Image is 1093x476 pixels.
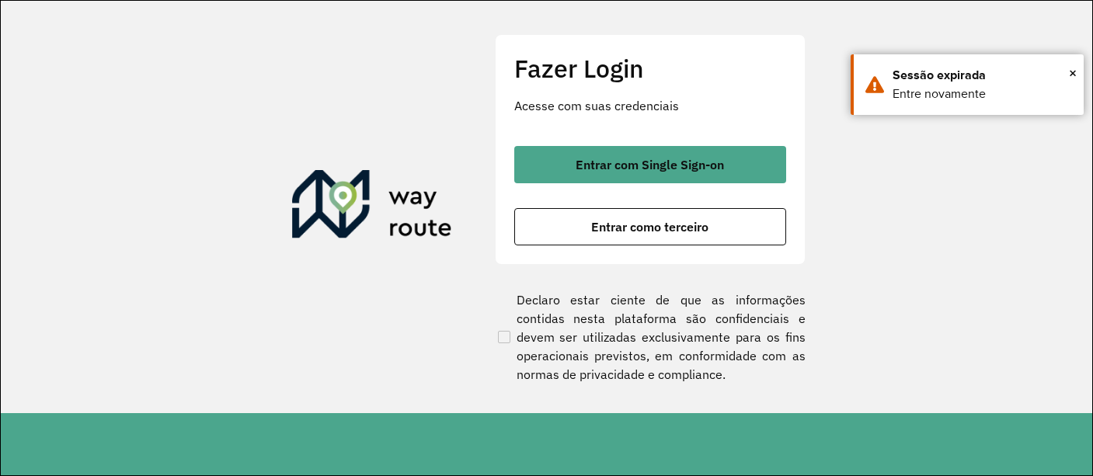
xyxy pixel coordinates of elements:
button: button [514,146,786,183]
span: Entrar como terceiro [591,221,708,233]
span: × [1069,61,1077,85]
button: Close [1069,61,1077,85]
h2: Fazer Login [514,54,786,83]
span: Entrar com Single Sign-on [576,158,724,171]
p: Acesse com suas credenciais [514,96,786,115]
div: Sessão expirada [893,66,1072,85]
button: button [514,208,786,245]
img: Roteirizador AmbevTech [292,170,452,245]
label: Declaro estar ciente de que as informações contidas nesta plataforma são confidenciais e devem se... [495,290,806,384]
div: Entre novamente [893,85,1072,103]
